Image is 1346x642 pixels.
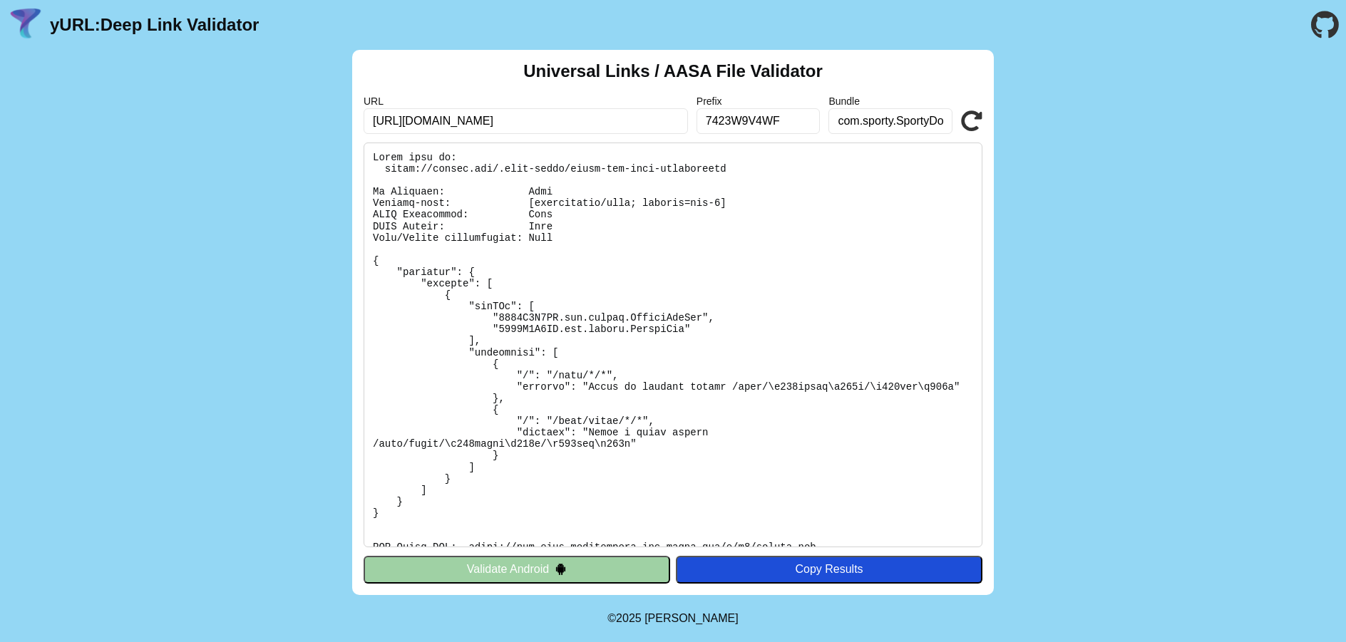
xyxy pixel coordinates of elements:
img: yURL Logo [7,6,44,43]
button: Validate Android [364,556,670,583]
footer: © [607,595,738,642]
button: Copy Results [676,556,982,583]
label: Bundle [828,95,952,107]
img: droidIcon.svg [555,563,567,575]
label: URL [364,95,688,107]
pre: Lorem ipsu do: sitam://consec.adi/.elit-seddo/eiusm-tem-inci-utlaboreetd Ma Aliquaen: Admi Veniam... [364,143,982,547]
input: Optional [697,108,821,134]
div: Copy Results [683,563,975,576]
input: Optional [828,108,952,134]
a: Michael Ibragimchayev's Personal Site [644,612,739,624]
span: 2025 [616,612,642,624]
input: Required [364,108,688,134]
label: Prefix [697,95,821,107]
h2: Universal Links / AASA File Validator [523,61,823,81]
a: yURL:Deep Link Validator [50,15,259,35]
